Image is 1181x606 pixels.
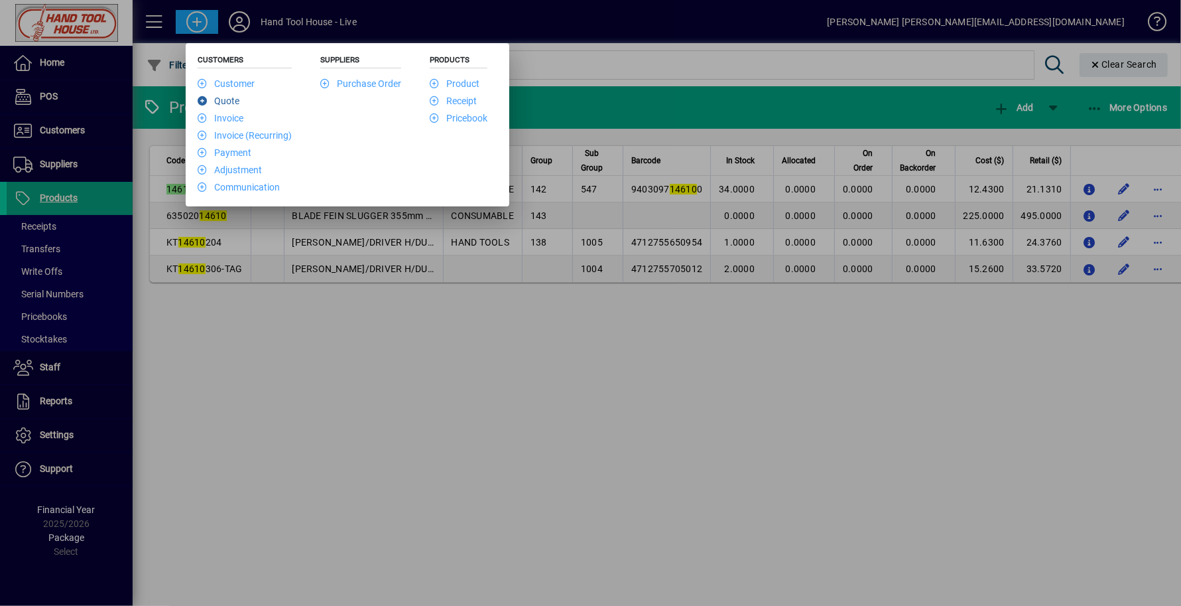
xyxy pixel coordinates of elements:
a: Invoice [198,113,243,123]
a: Pricebook [430,113,487,123]
a: Customer [198,78,255,89]
h5: Products [430,55,487,68]
a: Communication [198,182,280,192]
h5: Customers [198,55,292,68]
a: Quote [198,96,239,106]
a: Invoice (Recurring) [198,130,292,141]
a: Product [430,78,479,89]
h5: Suppliers [320,55,401,68]
a: Purchase Order [320,78,401,89]
a: Adjustment [198,165,262,175]
a: Payment [198,147,251,158]
a: Receipt [430,96,477,106]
